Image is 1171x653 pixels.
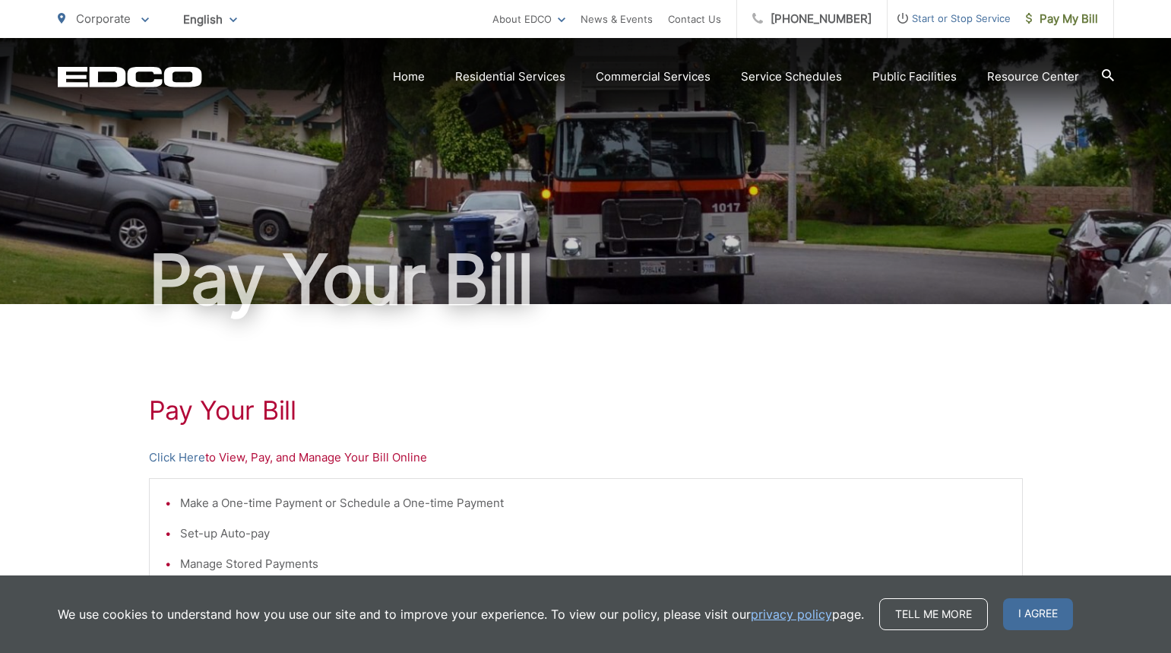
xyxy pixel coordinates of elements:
span: I agree [1003,598,1073,630]
span: Corporate [76,11,131,26]
a: Contact Us [668,10,721,28]
a: News & Events [581,10,653,28]
li: Manage Stored Payments [180,555,1007,573]
h1: Pay Your Bill [58,242,1114,318]
a: privacy policy [751,605,832,623]
h1: Pay Your Bill [149,395,1023,426]
li: Make a One-time Payment or Schedule a One-time Payment [180,494,1007,512]
p: We use cookies to understand how you use our site and to improve your experience. To view our pol... [58,605,864,623]
a: Home [393,68,425,86]
li: Set-up Auto-pay [180,525,1007,543]
a: Residential Services [455,68,565,86]
a: Service Schedules [741,68,842,86]
a: EDCD logo. Return to the homepage. [58,66,202,87]
a: Commercial Services [596,68,711,86]
a: Tell me more [879,598,988,630]
a: About EDCO [492,10,565,28]
a: Click Here [149,449,205,467]
p: to View, Pay, and Manage Your Bill Online [149,449,1023,467]
a: Resource Center [987,68,1079,86]
span: Pay My Bill [1026,10,1098,28]
a: Public Facilities [872,68,957,86]
span: English [172,6,248,33]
